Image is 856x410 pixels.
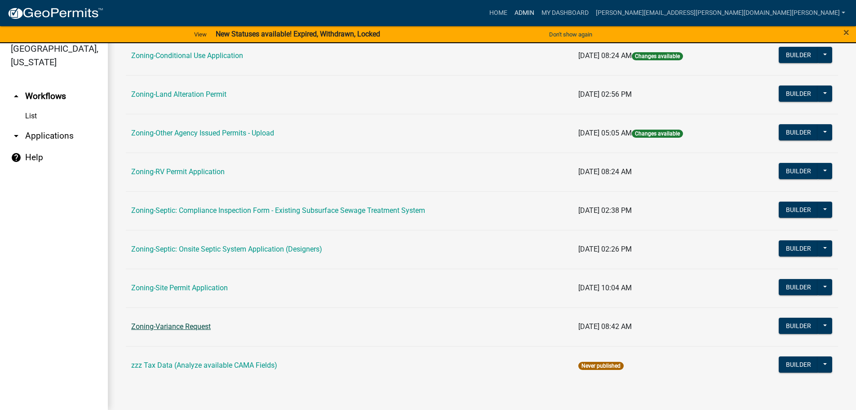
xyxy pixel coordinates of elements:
a: Zoning-RV Permit Application [131,167,225,176]
button: Builder [779,86,818,102]
span: × [843,26,849,39]
a: Zoning-Other Agency Issued Permits - Upload [131,129,274,137]
button: Builder [779,240,818,257]
button: Builder [779,202,818,218]
i: arrow_drop_up [11,91,22,102]
button: Builder [779,356,818,373]
button: Don't show again [546,27,596,42]
a: zzz Tax Data (Analyze available CAMA Fields) [131,361,277,369]
a: Zoning-Septic: Onsite Septic System Application (Designers) [131,245,322,253]
span: [DATE] 02:38 PM [578,206,632,215]
span: [DATE] 05:05 AM [578,129,632,137]
button: Builder [779,124,818,140]
span: Changes available [632,52,683,60]
span: Never published [578,362,624,370]
button: Builder [779,47,818,63]
strong: New Statuses available! Expired, Withdrawn, Locked [216,30,380,38]
a: Zoning-Conditional Use Application [131,51,243,60]
span: [DATE] 08:24 AM [578,167,632,176]
span: [DATE] 08:42 AM [578,322,632,331]
button: Builder [779,318,818,334]
i: help [11,152,22,163]
a: [PERSON_NAME][EMAIL_ADDRESS][PERSON_NAME][DOMAIN_NAME][PERSON_NAME] [592,5,849,22]
a: Zoning-Site Permit Application [131,284,228,292]
a: Zoning-Septic: Compliance Inspection Form - Existing Subsurface Sewage Treatment System [131,206,425,215]
a: Zoning-Land Alteration Permit [131,90,226,99]
a: Zoning-Variance Request [131,322,211,331]
span: [DATE] 08:24 AM [578,51,632,60]
span: [DATE] 10:04 AM [578,284,632,292]
a: View [191,27,210,42]
a: Home [486,5,511,22]
button: Builder [779,279,818,295]
i: arrow_drop_down [11,131,22,141]
span: [DATE] 02:26 PM [578,245,632,253]
a: My Dashboard [538,5,592,22]
button: Close [843,27,849,38]
button: Builder [779,163,818,179]
span: Changes available [632,130,683,138]
span: [DATE] 02:56 PM [578,90,632,99]
a: Admin [511,5,538,22]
